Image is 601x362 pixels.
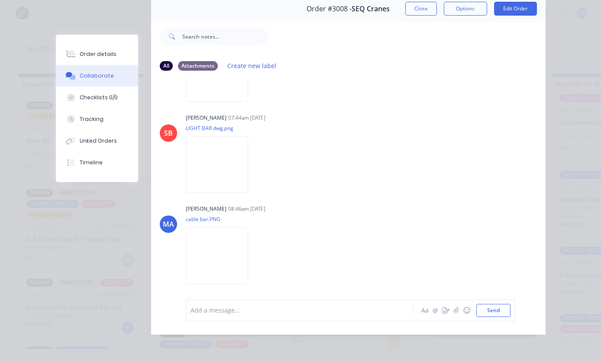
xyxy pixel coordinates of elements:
button: Close [405,2,437,16]
button: Checklists 0/0 [56,87,138,108]
div: Timeline [80,159,103,166]
div: Attachments [178,61,218,71]
button: Tracking [56,108,138,130]
button: Create new label [223,60,281,72]
div: 08:46am [DATE] [228,205,265,213]
button: Collaborate [56,65,138,87]
button: Timeline [56,152,138,173]
span: Order #3008 - [307,5,352,13]
div: SB [164,128,173,138]
input: Search notes... [182,28,268,45]
button: Order details [56,43,138,65]
div: All [160,61,173,71]
span: SEQ Cranes [352,5,390,13]
p: LIGHT BAR dwg.png [186,124,257,132]
div: Checklists 0/0 [80,94,118,101]
button: Aa [420,305,430,316]
div: Collaborate [80,72,114,80]
button: Linked Orders [56,130,138,152]
div: MA [163,219,174,229]
button: ☺ [462,305,472,316]
div: Linked Orders [80,137,117,145]
div: Tracking [80,115,103,123]
button: @ [430,305,441,316]
div: Order details [80,50,116,58]
button: Edit Order [494,2,537,16]
button: Send [476,304,511,317]
button: Options [444,2,487,16]
div: 07:44am [DATE] [228,114,265,122]
div: [PERSON_NAME] [186,114,226,122]
p: cable bar.PNG [186,215,257,223]
div: [PERSON_NAME] [186,205,226,213]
